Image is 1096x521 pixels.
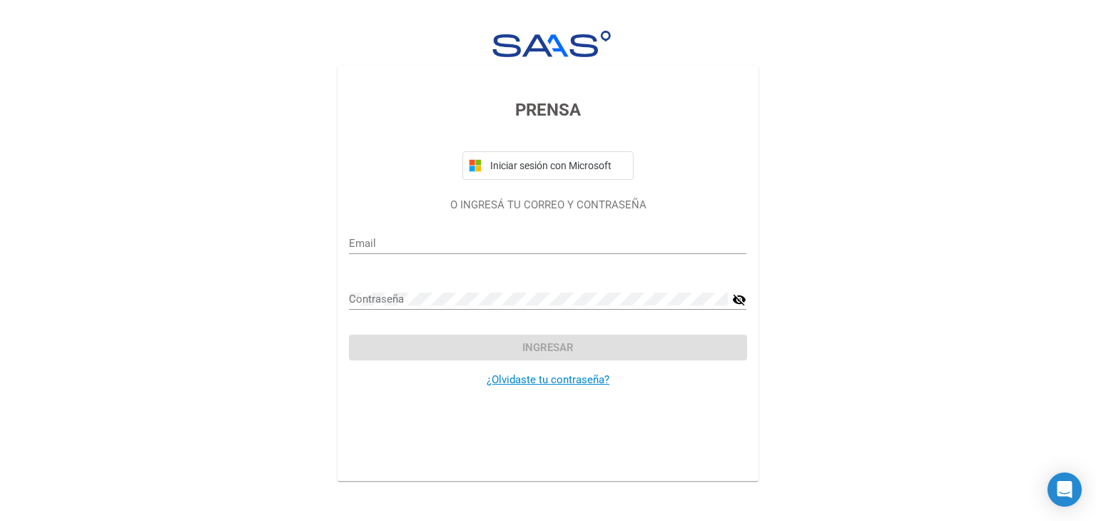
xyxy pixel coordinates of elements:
[349,97,746,123] h3: PRENSA
[462,151,634,180] button: Iniciar sesión con Microsoft
[487,373,609,386] a: ¿Olvidaste tu contraseña?
[487,160,627,171] span: Iniciar sesión con Microsoft
[732,291,746,308] mat-icon: visibility_off
[1047,472,1082,507] div: Open Intercom Messenger
[522,341,574,354] span: Ingresar
[349,335,746,360] button: Ingresar
[349,197,746,213] p: O INGRESÁ TU CORREO Y CONTRASEÑA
